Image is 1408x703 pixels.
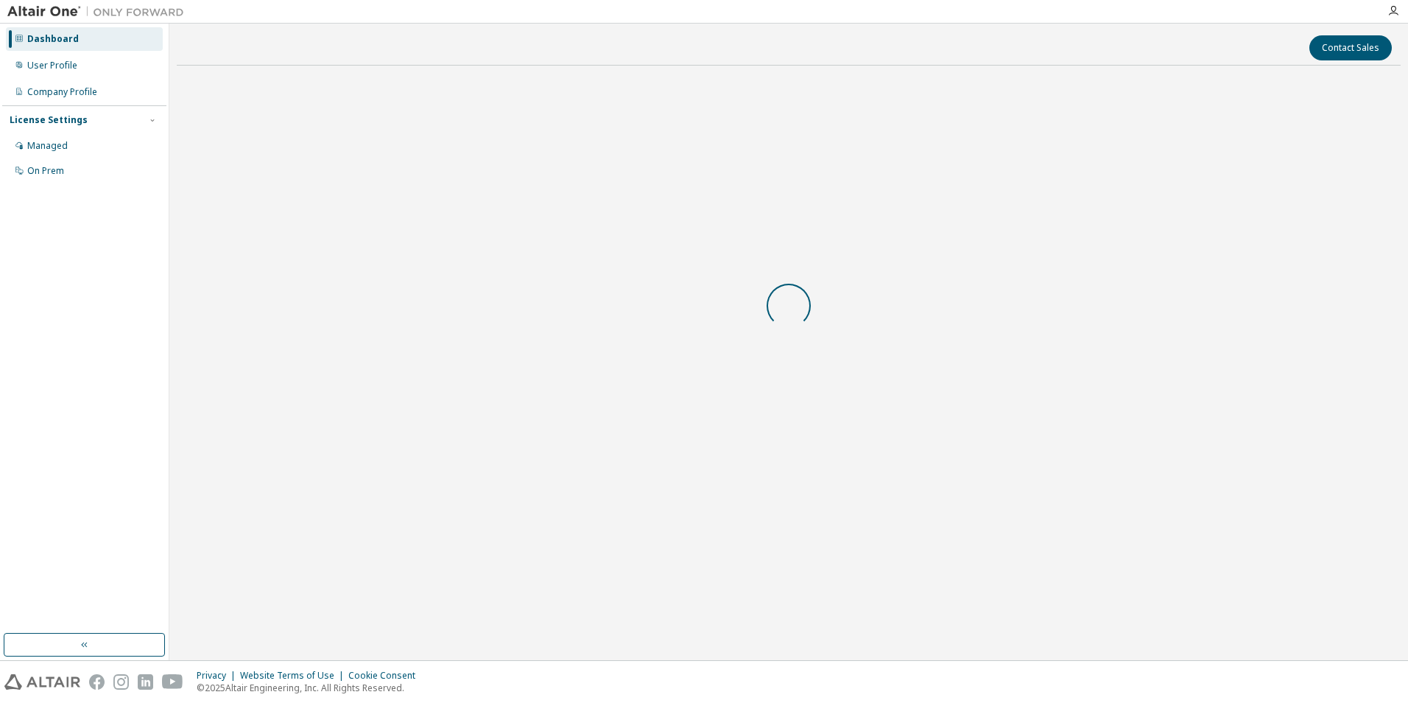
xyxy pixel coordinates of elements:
button: Contact Sales [1309,35,1392,60]
img: instagram.svg [113,674,129,690]
div: Dashboard [27,33,79,45]
img: youtube.svg [162,674,183,690]
div: Company Profile [27,86,97,98]
div: License Settings [10,114,88,126]
div: Managed [27,140,68,152]
img: Altair One [7,4,191,19]
img: altair_logo.svg [4,674,80,690]
div: Website Terms of Use [240,670,348,682]
div: On Prem [27,165,64,177]
img: linkedin.svg [138,674,153,690]
img: facebook.svg [89,674,105,690]
div: User Profile [27,60,77,71]
div: Privacy [197,670,240,682]
div: Cookie Consent [348,670,424,682]
p: © 2025 Altair Engineering, Inc. All Rights Reserved. [197,682,424,694]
